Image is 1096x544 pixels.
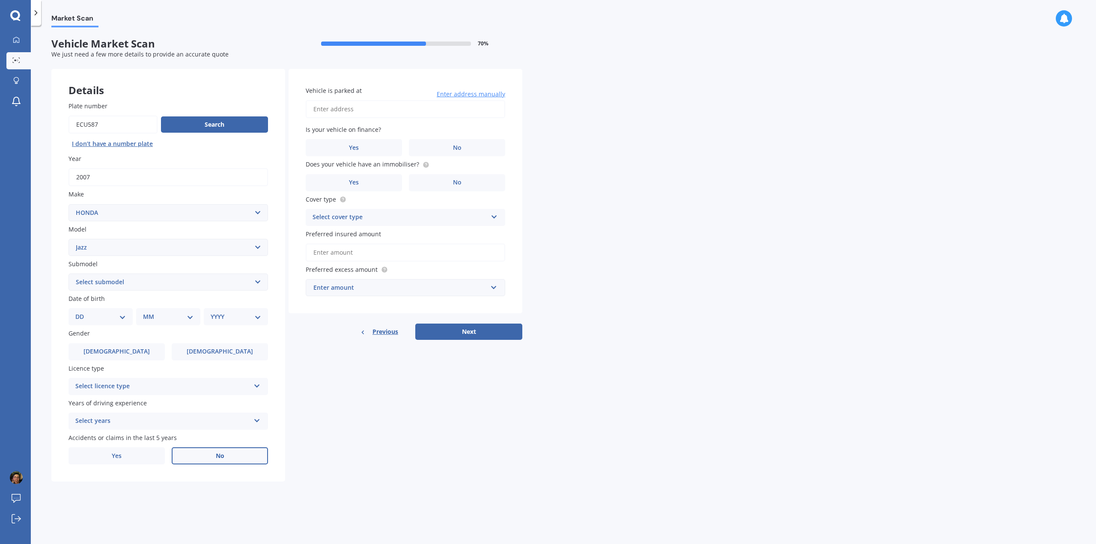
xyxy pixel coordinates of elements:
[51,69,285,95] div: Details
[68,225,86,233] span: Model
[112,452,122,460] span: Yes
[216,452,224,460] span: No
[68,260,98,268] span: Submodel
[68,102,107,110] span: Plate number
[306,195,336,203] span: Cover type
[415,324,522,340] button: Next
[161,116,268,133] button: Search
[68,155,81,163] span: Year
[187,348,253,355] span: [DEMOGRAPHIC_DATA]
[68,137,156,151] button: I don’t have a number plate
[51,50,229,58] span: We just need a few more details to provide an accurate quote
[306,244,505,262] input: Enter amount
[68,116,158,134] input: Enter plate number
[372,325,398,338] span: Previous
[68,364,104,372] span: Licence type
[68,330,90,338] span: Gender
[68,294,105,303] span: Date of birth
[306,265,378,273] span: Preferred excess amount
[306,125,381,134] span: Is your vehicle on finance?
[51,38,287,50] span: Vehicle Market Scan
[51,14,98,26] span: Market Scan
[83,348,150,355] span: [DEMOGRAPHIC_DATA]
[68,168,268,186] input: YYYY
[437,90,505,98] span: Enter address manually
[306,100,505,118] input: Enter address
[349,179,359,186] span: Yes
[68,434,177,442] span: Accidents or claims in the last 5 years
[10,471,23,484] img: ACg8ocIe4gPGAeWShbPG27QnjMKWcUcg22qlQL9t5ClqT8yUXERswNA=s96-c
[68,190,84,199] span: Make
[313,212,487,223] div: Select cover type
[306,161,419,169] span: Does your vehicle have an immobiliser?
[68,399,147,407] span: Years of driving experience
[313,283,487,292] div: Enter amount
[75,381,250,392] div: Select licence type
[306,230,381,238] span: Preferred insured amount
[306,86,362,95] span: Vehicle is parked at
[453,144,462,152] span: No
[349,144,359,152] span: Yes
[75,416,250,426] div: Select years
[478,41,488,47] span: 70 %
[453,179,462,186] span: No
